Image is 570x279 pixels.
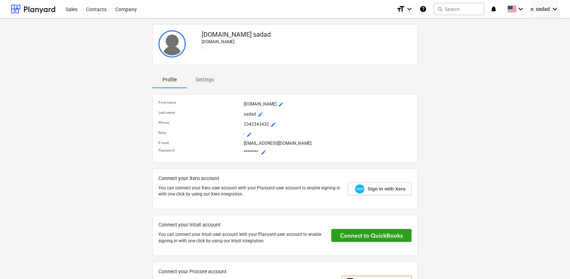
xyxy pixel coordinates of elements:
img: User avatar [158,30,186,58]
p: - [244,130,412,139]
i: notifications [490,5,497,13]
a: Sign in with Xero [348,183,412,195]
span: mode_edit [246,132,252,138]
span: e. sadad [531,6,550,12]
span: mode_edit [278,102,284,107]
p: First name : [158,100,241,105]
span: mode_edit [257,112,263,117]
p: 2342343432 [244,120,412,129]
p: sadad [244,110,412,119]
p: Profile [161,76,178,84]
p: Connect your Procore account [158,268,336,275]
span: mode_edit [261,149,266,155]
i: keyboard_arrow_down [405,5,414,13]
p: [DOMAIN_NAME] [244,100,412,109]
p: Connect your Intuit account [158,221,326,229]
span: mode_edit [270,122,276,127]
p: Password : [158,148,241,153]
button: Search [434,3,484,15]
p: [EMAIL_ADDRESS][DOMAIN_NAME] [244,140,412,147]
p: Phone : [158,120,241,125]
i: keyboard_arrow_down [551,5,559,13]
i: keyboard_arrow_down [516,5,525,13]
p: [DOMAIN_NAME] sadad [202,30,412,39]
p: You can connect your Xero user account with your Planyard user account to enable signing in with ... [158,185,342,197]
p: Last name : [158,110,241,115]
i: format_size [396,5,405,13]
span: Sign in with Xero [368,186,405,192]
span: search [437,6,443,12]
p: - [202,45,412,51]
p: E-mail : [158,140,241,145]
p: [DOMAIN_NAME] [202,39,412,45]
p: Role : [158,130,241,135]
img: Xero logo [355,184,364,194]
p: You can connect your Intuit user account with your Planyard user account to enable signing in wit... [158,231,326,244]
i: Knowledge base [419,5,427,13]
p: Connect your Xero account [158,175,342,182]
p: Settings [196,76,214,84]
